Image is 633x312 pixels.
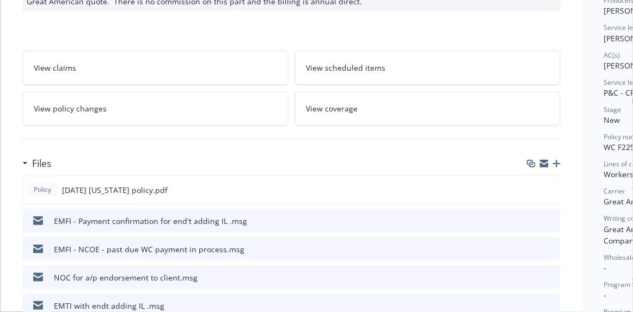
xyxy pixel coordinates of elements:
button: preview file [546,184,556,196]
span: View scheduled items [306,62,386,73]
button: download file [529,300,538,311]
span: View coverage [306,103,358,114]
span: View claims [34,62,76,73]
div: EMTI with endt adding IL .msg [54,300,164,311]
span: AC(s) [604,51,620,60]
button: download file [529,244,538,255]
a: View policy changes [22,91,288,126]
span: View policy changes [34,103,107,114]
button: preview file [546,272,556,283]
span: - [604,290,607,300]
button: download file [529,272,538,283]
span: New [604,115,620,125]
span: Stage [604,105,622,114]
a: View coverage [295,91,561,126]
span: - [604,263,607,273]
a: View scheduled items [295,51,561,85]
button: preview file [546,215,556,227]
div: NOC for a/p endorsement to client.msg [54,272,198,283]
span: Carrier [604,186,626,196]
a: View claims [22,51,288,85]
span: [DATE] [US_STATE] policy.pdf [62,184,168,196]
button: download file [528,184,537,196]
button: preview file [546,244,556,255]
button: preview file [546,300,556,311]
span: Policy [32,185,53,195]
div: EMFI - NCOE - past due WC payment in process.msg [54,244,244,255]
button: download file [529,215,538,227]
div: EMFI - Payment confirmation for end't adding IL .msg [54,215,247,227]
div: Files [22,157,51,171]
h3: Files [32,157,51,171]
